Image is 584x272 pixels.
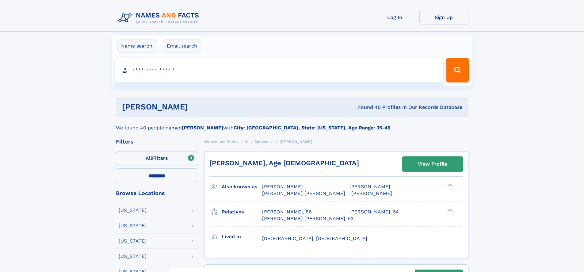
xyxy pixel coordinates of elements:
[204,138,238,145] a: Names and Facts
[255,138,273,145] a: Manciero
[122,103,273,111] h1: [PERSON_NAME]
[402,157,463,171] a: View Profile
[446,183,453,187] div: ❯
[119,254,147,259] div: [US_STATE]
[119,223,147,228] div: [US_STATE]
[262,209,312,215] a: [PERSON_NAME], 86
[280,140,312,144] span: [PERSON_NAME]
[222,182,262,192] h3: Also known as
[262,184,303,190] span: [PERSON_NAME]
[245,138,248,145] a: M
[209,159,359,167] a: [PERSON_NAME], Age [DEMOGRAPHIC_DATA]
[273,104,462,111] div: Found 40 Profiles In Our Records Database
[146,155,152,161] span: All
[262,236,367,241] span: [GEOGRAPHIC_DATA], [GEOGRAPHIC_DATA]
[418,157,447,171] div: View Profile
[245,140,248,144] span: M
[370,10,419,25] a: Log In
[222,207,262,217] h3: Relatives
[117,40,156,52] label: Name search
[349,184,390,190] span: [PERSON_NAME]
[255,140,273,144] span: Manciero
[116,151,198,166] label: Filters
[119,208,147,213] div: [US_STATE]
[116,10,204,26] img: Logo Names and Facts
[262,215,353,222] a: [PERSON_NAME] [PERSON_NAME], 53
[351,190,392,196] span: [PERSON_NAME]
[234,125,390,131] b: City: [GEOGRAPHIC_DATA], State: [US_STATE], Age Range: 35-45
[116,139,198,144] div: Filters
[419,10,468,25] a: Sign Up
[262,190,345,196] span: [PERSON_NAME] [PERSON_NAME]
[446,58,469,82] button: Search Button
[222,232,262,242] h3: Lived in
[182,125,223,131] b: [PERSON_NAME]
[119,239,147,243] div: [US_STATE]
[115,58,444,82] input: search input
[446,208,453,212] div: ❯
[349,209,399,215] a: [PERSON_NAME], 54
[116,117,468,132] div: We found 40 people named with .
[116,190,198,196] div: Browse Locations
[163,40,201,52] label: Email search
